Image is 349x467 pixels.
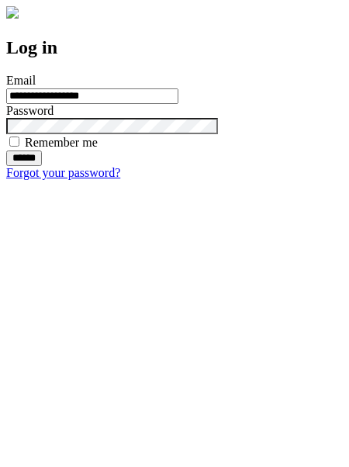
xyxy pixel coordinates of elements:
[6,74,36,87] label: Email
[6,166,120,179] a: Forgot your password?
[6,104,54,117] label: Password
[6,6,19,19] img: logo-4e3dc11c47720685a147b03b5a06dd966a58ff35d612b21f08c02c0306f2b779.png
[25,136,98,149] label: Remember me
[6,37,343,58] h2: Log in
